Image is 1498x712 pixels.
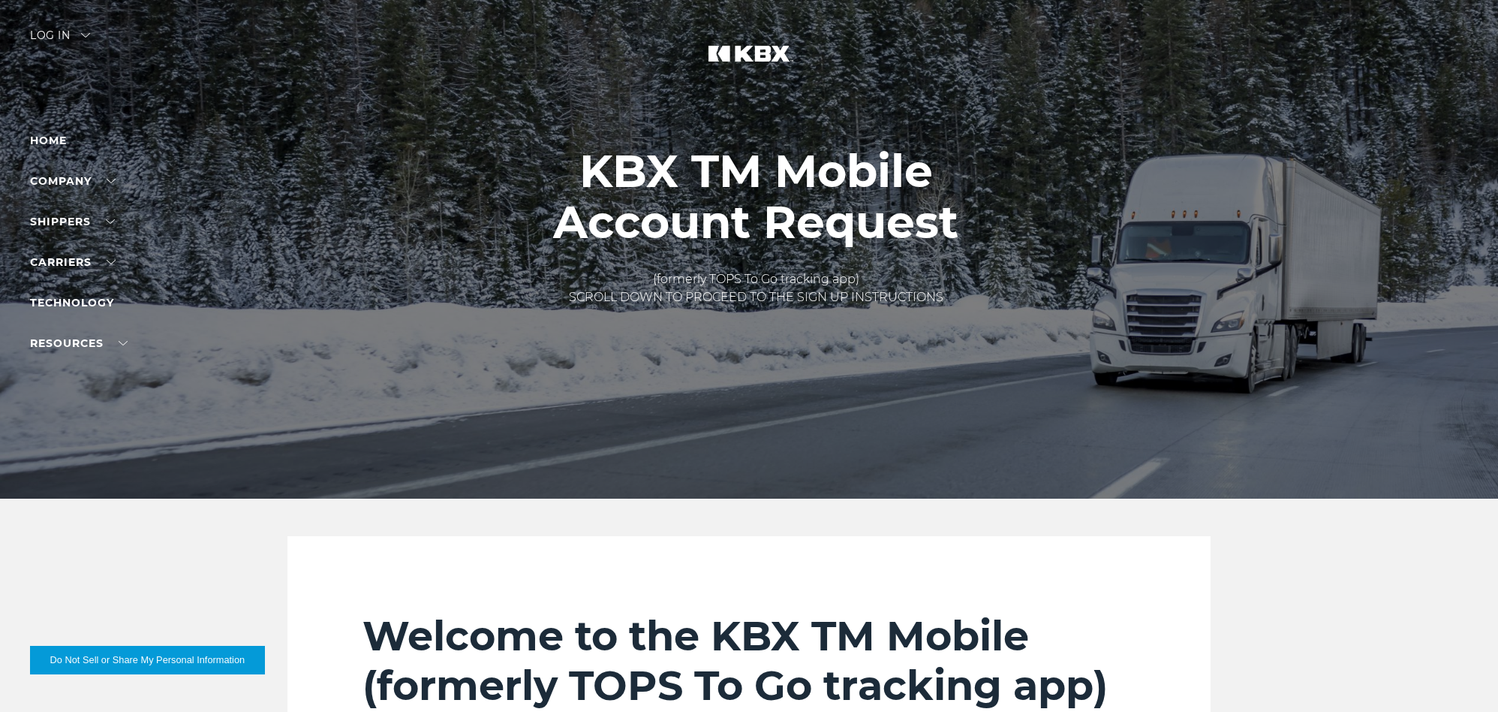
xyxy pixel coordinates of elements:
p: (formerly TOPS To Go tracking app) SCROLL DOWN TO PROCEED TO THE SIGN UP INSTRUCTIONS [553,270,958,306]
a: SHIPPERS [30,215,115,228]
div: Log in [30,30,90,52]
img: kbx logo [693,30,805,96]
a: Company [30,174,116,188]
a: RESOURCES [30,336,128,350]
a: Technology [30,296,114,309]
h1: KBX TM Mobile Account Request [553,146,958,248]
a: Carriers [30,255,116,269]
button: Do Not Sell or Share My Personal Information [30,646,265,674]
img: arrow [81,33,90,38]
a: Home [30,134,67,147]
